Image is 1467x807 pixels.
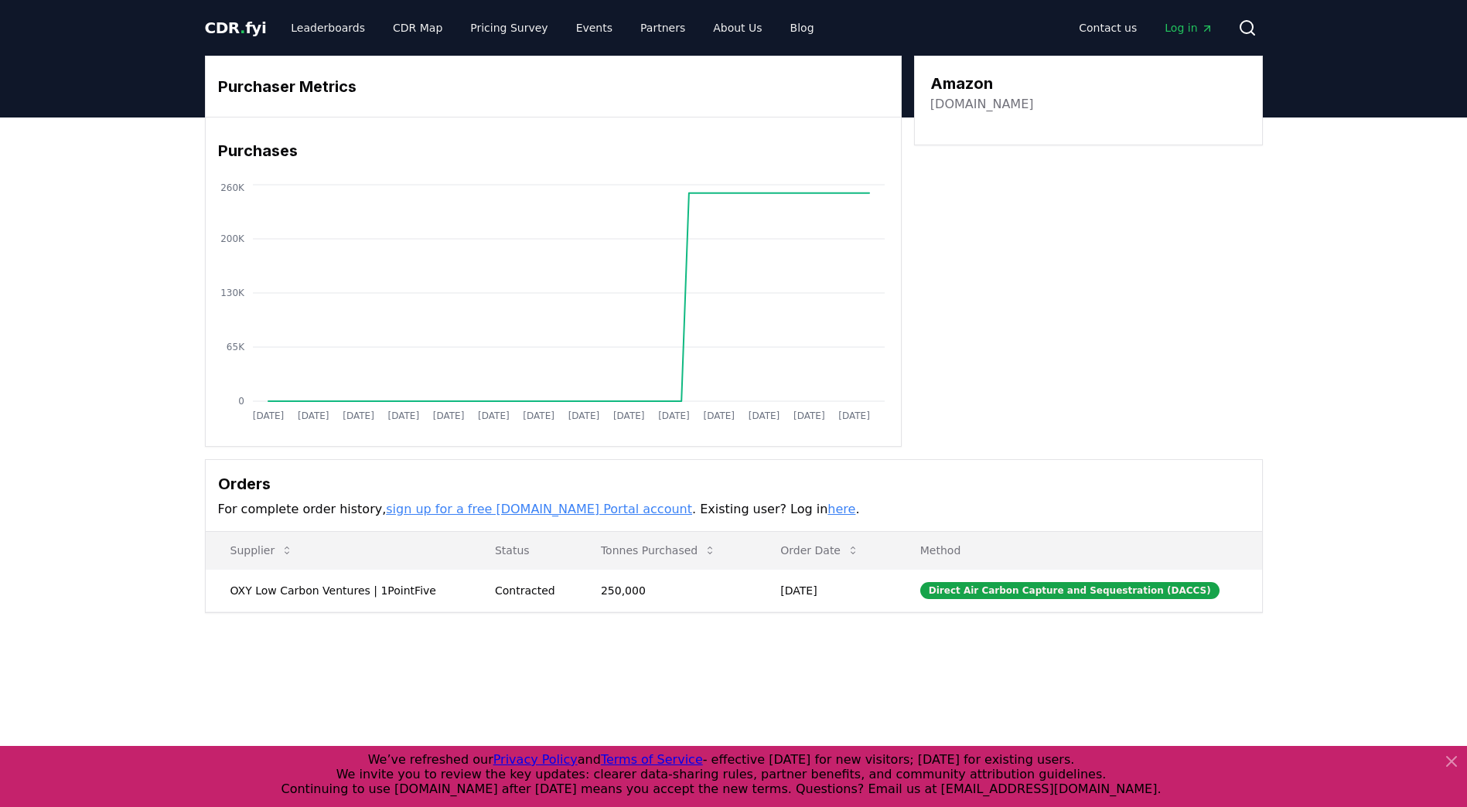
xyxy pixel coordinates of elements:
[908,543,1250,558] p: Method
[658,410,690,421] tspan: [DATE]
[278,14,377,42] a: Leaderboards
[568,410,599,421] tspan: [DATE]
[768,535,872,566] button: Order Date
[206,569,470,611] td: OXY Low Carbon Ventures | 1PointFive
[218,535,306,566] button: Supplier
[1066,14,1225,42] nav: Main
[220,182,245,193] tspan: 260K
[838,410,870,421] tspan: [DATE]
[930,72,1034,95] h3: Amazon
[495,583,564,598] div: Contracted
[1066,14,1149,42] a: Contact us
[827,502,855,516] a: here
[748,410,780,421] tspan: [DATE]
[483,543,564,558] p: Status
[252,410,284,421] tspan: [DATE]
[756,569,895,611] td: [DATE]
[628,14,698,42] a: Partners
[205,17,267,39] a: CDR.fyi
[380,14,455,42] a: CDR Map
[576,569,756,611] td: 250,000
[220,233,245,244] tspan: 200K
[220,288,245,298] tspan: 130K
[1152,14,1225,42] a: Log in
[218,75,889,98] h3: Purchaser Metrics
[930,95,1034,114] a: [DOMAIN_NAME]
[478,410,510,421] tspan: [DATE]
[589,535,728,566] button: Tonnes Purchased
[703,410,735,421] tspan: [DATE]
[343,410,374,421] tspan: [DATE]
[458,14,560,42] a: Pricing Survey
[278,14,826,42] nav: Main
[205,19,267,37] span: CDR fyi
[218,500,1250,519] p: For complete order history, . Existing user? Log in .
[297,410,329,421] tspan: [DATE]
[240,19,245,37] span: .
[793,410,825,421] tspan: [DATE]
[218,472,1250,495] h3: Orders
[1165,20,1213,36] span: Log in
[387,410,419,421] tspan: [DATE]
[386,502,692,516] a: sign up for a free [DOMAIN_NAME] Portal account
[523,410,554,421] tspan: [DATE]
[238,396,244,407] tspan: 0
[564,14,625,42] a: Events
[218,139,889,162] h3: Purchases
[920,582,1220,599] div: Direct Air Carbon Capture and Sequestration (DACCS)
[701,14,774,42] a: About Us
[432,410,464,421] tspan: [DATE]
[778,14,827,42] a: Blog
[612,410,644,421] tspan: [DATE]
[226,342,244,352] tspan: 65K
